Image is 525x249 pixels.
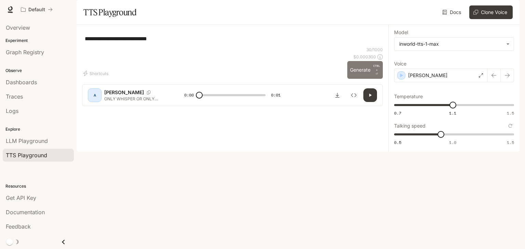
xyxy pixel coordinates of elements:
button: Reset to default [507,122,514,130]
p: ONLY WHISPER OR ONLY SHOUT [104,96,168,102]
span: 0:00 [184,92,194,99]
p: [PERSON_NAME] [408,72,447,79]
p: 30 / 1000 [366,47,383,53]
h1: TTS Playground [83,5,136,19]
span: 0:01 [271,92,281,99]
span: 0.5 [394,140,401,145]
p: [PERSON_NAME] [104,89,144,96]
button: GenerateCTRL +⏎ [347,61,383,79]
p: Voice [394,61,406,66]
button: Clone Voice [469,5,513,19]
button: Copy Voice ID [144,90,153,94]
p: Temperature [394,94,423,99]
span: 1.5 [507,140,514,145]
button: Shortcuts [82,68,111,79]
p: Talking speed [394,123,426,128]
div: A [89,90,100,101]
span: 1.1 [449,110,456,116]
span: 1.0 [449,140,456,145]
div: inworld-tts-1-max [394,38,514,50]
button: Inspect [347,88,361,102]
span: 1.5 [507,110,514,116]
p: ⏎ [373,64,380,76]
p: Model [394,30,408,35]
a: Docs [441,5,464,19]
p: CTRL + [373,64,380,72]
div: inworld-tts-1-max [399,41,503,47]
span: 0.7 [394,110,401,116]
button: All workspaces [18,3,56,16]
button: Download audio [331,88,344,102]
p: Default [28,7,45,13]
p: $ 0.000300 [353,54,376,60]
